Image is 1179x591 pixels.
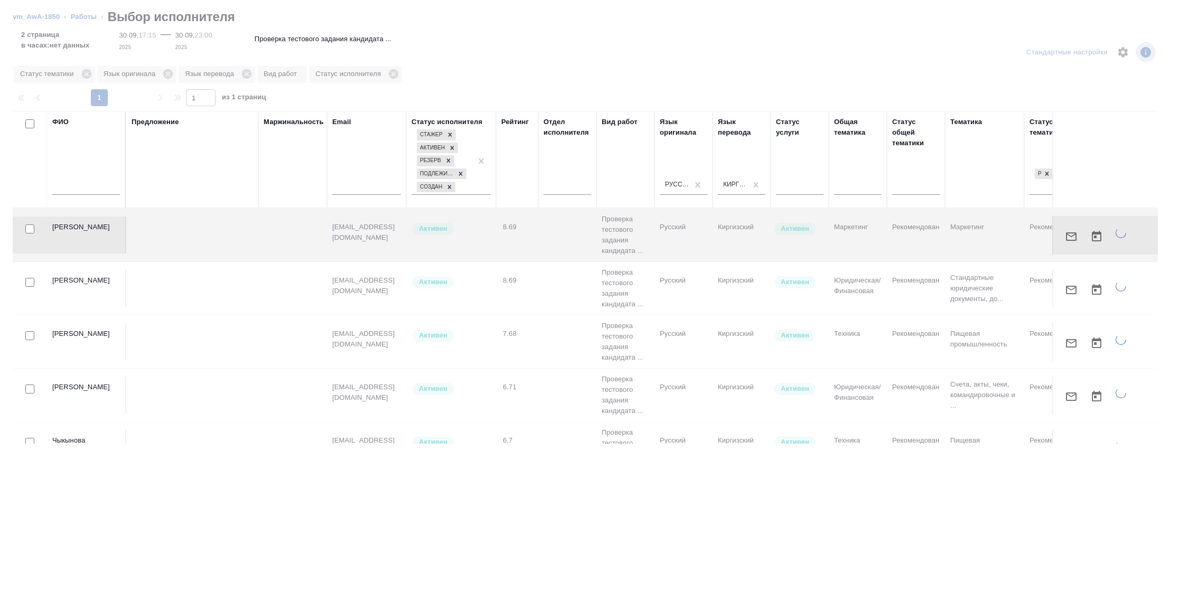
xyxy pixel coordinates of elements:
[417,182,444,193] div: Создан
[1059,384,1084,409] button: Отправить предложение о работе
[25,384,34,393] input: Выбери исполнителей, чтобы отправить приглашение на работу
[416,167,467,181] div: Стажер, Активен, Резерв, Подлежит внедрению, Создан
[132,117,179,127] div: Предложение
[950,117,982,127] div: Тематика
[417,168,455,180] div: Подлежит внедрению
[47,323,126,360] td: [PERSON_NAME]
[1035,168,1041,180] div: Рекомендован
[416,142,459,155] div: Стажер, Активен, Резерв, Подлежит внедрению, Создан
[416,154,455,167] div: Стажер, Активен, Резерв, Подлежит внедрению, Создан
[255,34,391,44] p: Проверка тестового задания кандидата ...
[1084,437,1109,463] button: Открыть календарь загрузки
[776,117,824,138] div: Статус услуги
[1059,224,1084,249] button: Отправить предложение о работе
[1059,331,1084,356] button: Отправить предложение о работе
[417,143,446,154] div: Активен
[47,217,126,254] td: [PERSON_NAME]
[417,155,443,166] div: Резерв
[834,117,882,138] div: Общая тематика
[602,117,638,127] div: Вид работ
[1030,117,1077,138] div: Статус тематики
[25,278,34,287] input: Выбери исполнителей, чтобы отправить приглашение на работу
[25,224,34,233] input: Выбери исполнителей, чтобы отправить приглашение на работу
[264,117,324,127] div: Маржинальность
[723,180,747,189] div: Киргизский
[332,117,351,127] div: Email
[1084,277,1109,303] button: Открыть календарь загрузки
[416,181,456,194] div: Стажер, Активен, Резерв, Подлежит внедрению, Создан
[1084,384,1109,409] button: Открыть календарь загрузки
[544,117,591,138] div: Отдел исполнителя
[1059,277,1084,303] button: Отправить предложение о работе
[25,331,34,340] input: Выбери исполнителей, чтобы отправить приглашение на работу
[411,117,482,127] div: Статус исполнителя
[47,270,126,307] td: [PERSON_NAME]
[501,117,529,127] div: Рейтинг
[1084,331,1109,356] button: Открыть календарь загрузки
[47,377,126,414] td: [PERSON_NAME]
[47,430,126,467] td: Чыкынова [PERSON_NAME]
[718,117,765,138] div: Язык перевода
[892,117,940,148] div: Статус общей тематики
[417,129,444,140] div: Стажер
[1059,437,1084,463] button: Отправить предложение о работе
[665,180,689,189] div: Русский
[416,128,457,142] div: Стажер, Активен, Резерв, Подлежит внедрению, Создан
[660,117,707,138] div: Язык оригинала
[52,117,69,127] div: ФИО
[1034,167,1054,181] div: Рекомендован
[25,438,34,447] input: Выбери исполнителей, чтобы отправить приглашение на работу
